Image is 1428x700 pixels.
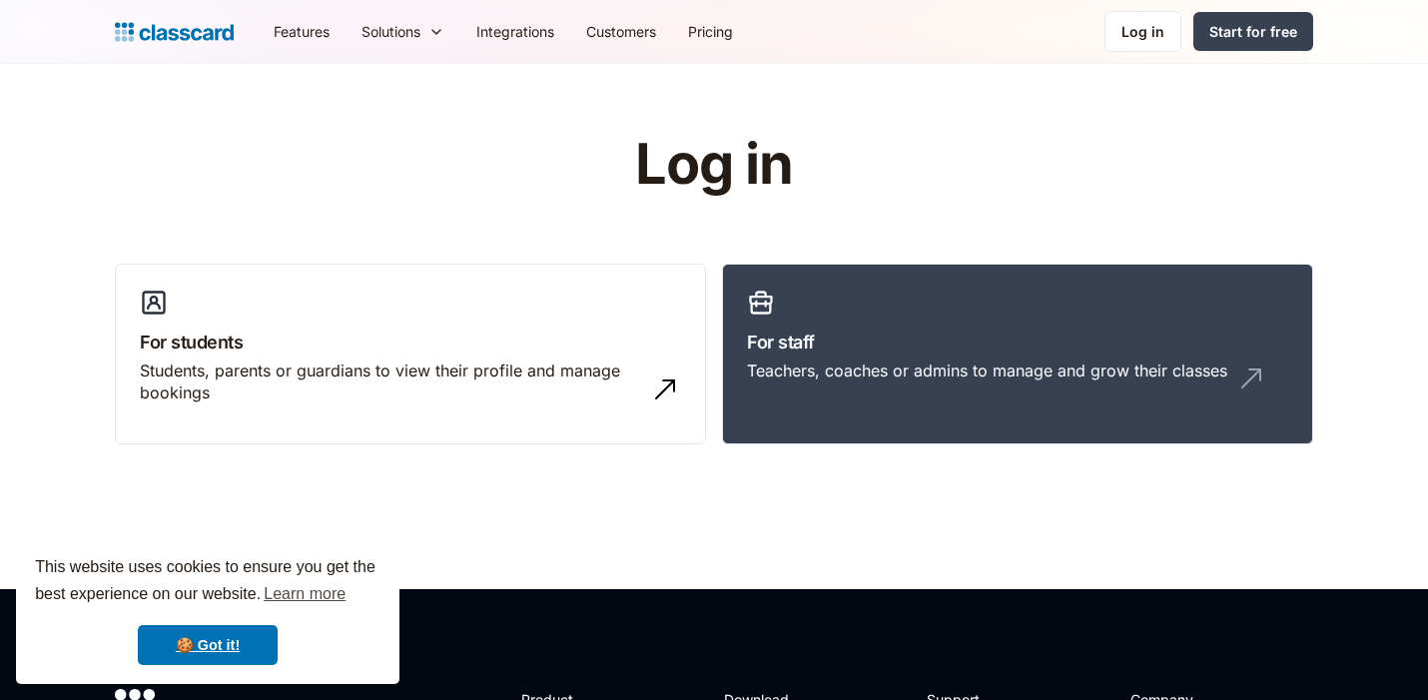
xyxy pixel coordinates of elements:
a: dismiss cookie message [138,625,278,665]
a: Customers [570,9,672,54]
h1: Log in [397,134,1032,196]
div: cookieconsent [16,536,399,684]
a: For studentsStudents, parents or guardians to view their profile and manage bookings [115,264,706,445]
a: Integrations [460,9,570,54]
div: Log in [1121,21,1164,42]
div: Teachers, coaches or admins to manage and grow their classes [747,359,1227,381]
h3: For staff [747,329,1288,355]
a: Features [258,9,346,54]
a: Logo [115,18,234,46]
h3: For students [140,329,681,355]
div: Students, parents or guardians to view their profile and manage bookings [140,359,641,404]
a: learn more about cookies [261,579,349,609]
a: For staffTeachers, coaches or admins to manage and grow their classes [722,264,1313,445]
a: Start for free [1193,12,1313,51]
div: Start for free [1209,21,1297,42]
span: This website uses cookies to ensure you get the best experience on our website. [35,555,380,609]
a: Pricing [672,9,749,54]
div: Solutions [361,21,420,42]
a: Log in [1104,11,1181,52]
div: Solutions [346,9,460,54]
